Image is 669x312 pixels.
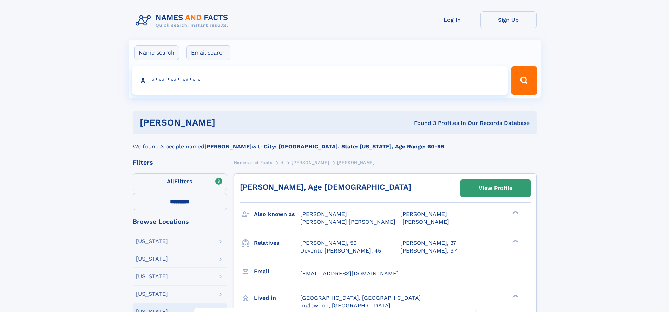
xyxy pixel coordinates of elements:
[300,211,347,217] span: [PERSON_NAME]
[480,11,537,28] a: Sign Up
[136,291,168,297] div: [US_STATE]
[424,11,480,28] a: Log In
[133,134,537,151] div: We found 3 people named with .
[511,239,519,243] div: ❯
[140,118,315,127] h1: [PERSON_NAME]
[400,239,456,247] a: [PERSON_NAME], 37
[479,180,512,196] div: View Profile
[300,294,421,301] span: [GEOGRAPHIC_DATA], [GEOGRAPHIC_DATA]
[204,143,252,150] b: [PERSON_NAME]
[136,274,168,279] div: [US_STATE]
[300,218,395,225] span: [PERSON_NAME] [PERSON_NAME]
[254,292,300,304] h3: Lived in
[280,160,284,165] span: H
[337,160,375,165] span: [PERSON_NAME]
[300,247,381,255] a: Devente [PERSON_NAME], 45
[134,45,179,60] label: Name search
[133,11,234,30] img: Logo Names and Facts
[291,160,329,165] span: [PERSON_NAME]
[254,208,300,220] h3: Also known as
[133,173,227,190] label: Filters
[132,66,508,95] input: search input
[511,66,537,95] button: Search Button
[280,158,284,167] a: H
[186,45,230,60] label: Email search
[264,143,444,150] b: City: [GEOGRAPHIC_DATA], State: [US_STATE], Age Range: 60-99
[300,239,357,247] a: [PERSON_NAME], 59
[315,119,530,127] div: Found 3 Profiles In Our Records Database
[300,302,391,309] span: Inglewood, [GEOGRAPHIC_DATA]
[511,294,519,298] div: ❯
[136,238,168,244] div: [US_STATE]
[254,237,300,249] h3: Relatives
[167,178,174,185] span: All
[400,247,457,255] a: [PERSON_NAME], 97
[400,211,447,217] span: [PERSON_NAME]
[133,218,227,225] div: Browse Locations
[291,158,329,167] a: [PERSON_NAME]
[234,158,273,167] a: Names and Facts
[133,159,227,166] div: Filters
[300,270,399,277] span: [EMAIL_ADDRESS][DOMAIN_NAME]
[511,210,519,215] div: ❯
[461,180,530,197] a: View Profile
[402,218,449,225] span: [PERSON_NAME]
[254,266,300,278] h3: Email
[136,256,168,262] div: [US_STATE]
[240,183,411,191] a: [PERSON_NAME], Age [DEMOGRAPHIC_DATA]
